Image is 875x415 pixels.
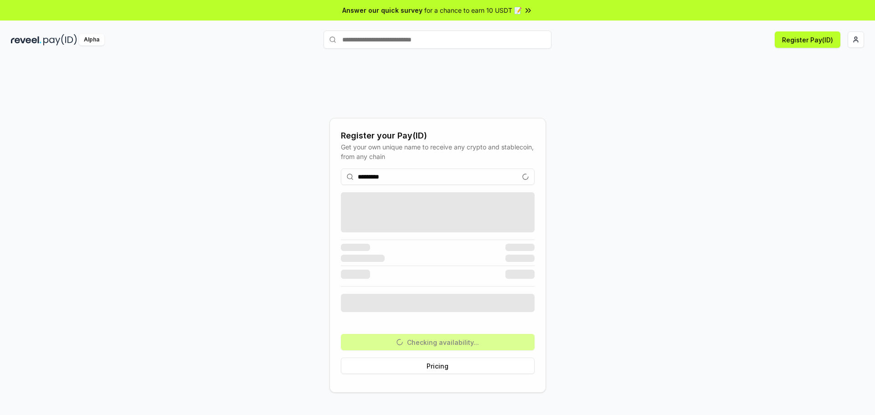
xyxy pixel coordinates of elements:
[341,129,535,142] div: Register your Pay(ID)
[342,5,422,15] span: Answer our quick survey
[341,358,535,374] button: Pricing
[43,34,77,46] img: pay_id
[341,142,535,161] div: Get your own unique name to receive any crypto and stablecoin, from any chain
[424,5,522,15] span: for a chance to earn 10 USDT 📝
[775,31,840,48] button: Register Pay(ID)
[79,34,104,46] div: Alpha
[11,34,41,46] img: reveel_dark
